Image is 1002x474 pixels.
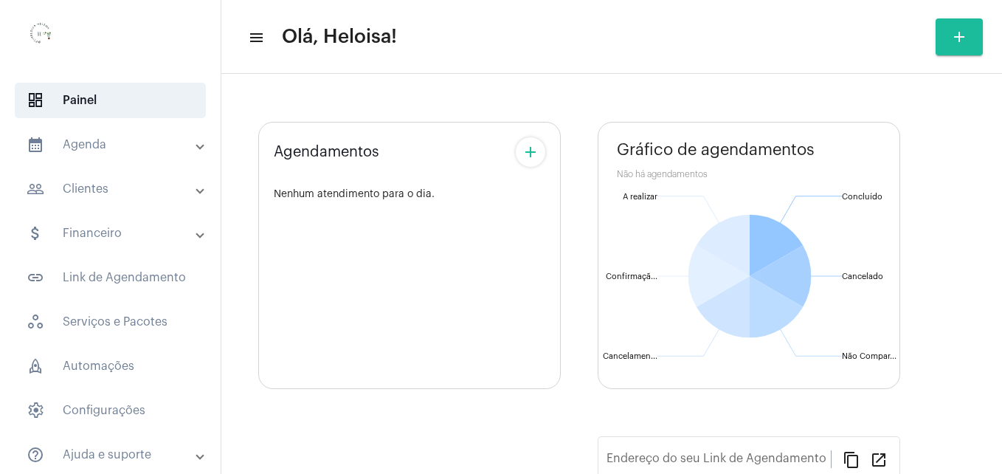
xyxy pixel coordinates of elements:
[623,193,657,201] text: A realizar
[27,224,44,242] mat-icon: sidenav icon
[27,402,44,419] span: sidenav icon
[15,260,206,295] span: Link de Agendamento
[27,180,197,198] mat-panel-title: Clientes
[282,25,397,49] span: Olá, Heloisa!
[15,348,206,384] span: Automações
[9,437,221,473] mat-expansion-panel-header: sidenav iconAjuda e suporte
[842,193,882,201] text: Concluído
[27,269,44,286] mat-icon: sidenav icon
[27,357,44,375] span: sidenav icon
[15,393,206,428] span: Configurações
[870,450,888,468] mat-icon: open_in_new
[12,7,71,66] img: 0d939d3e-dcd2-0964-4adc-7f8e0d1a206f.png
[248,29,263,47] mat-icon: sidenav icon
[274,144,379,160] span: Agendamentos
[950,28,968,46] mat-icon: add
[27,180,44,198] mat-icon: sidenav icon
[9,171,221,207] mat-expansion-panel-header: sidenav iconClientes
[15,304,206,340] span: Serviços e Pacotes
[842,272,883,281] text: Cancelado
[617,141,815,159] span: Gráfico de agendamentos
[842,352,896,360] text: Não Compar...
[27,92,44,109] span: sidenav icon
[27,446,44,464] mat-icon: sidenav icon
[522,143,539,161] mat-icon: add
[603,352,657,360] text: Cancelamen...
[27,224,197,242] mat-panel-title: Financeiro
[27,446,197,464] mat-panel-title: Ajuda e suporte
[27,313,44,331] span: sidenav icon
[15,83,206,118] span: Painel
[9,127,221,162] mat-expansion-panel-header: sidenav iconAgenda
[843,450,860,468] mat-icon: content_copy
[607,455,831,468] input: Link
[27,136,197,154] mat-panel-title: Agenda
[606,272,657,281] text: Confirmaçã...
[9,216,221,251] mat-expansion-panel-header: sidenav iconFinanceiro
[274,189,545,200] div: Nenhum atendimento para o dia.
[27,136,44,154] mat-icon: sidenav icon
